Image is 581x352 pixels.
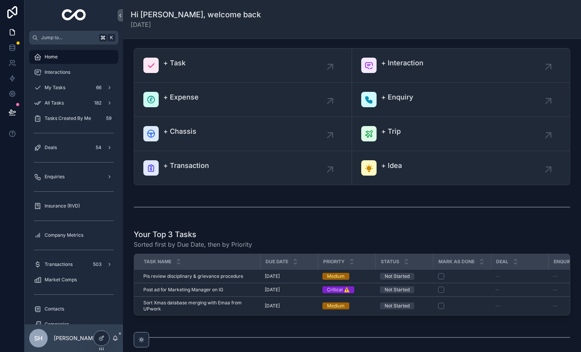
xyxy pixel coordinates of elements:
span: Deal [496,259,508,265]
div: Not Started [385,302,410,309]
a: + Interaction [352,48,570,83]
a: All Tasks182 [29,96,118,110]
div: 182 [92,98,104,108]
a: Sort Xmas database merging with Emaa from UPwork [143,300,256,312]
span: ENQUIRY [554,259,574,265]
a: + Chassis [134,117,352,151]
div: Not Started [385,273,410,280]
a: Medium [322,273,371,280]
span: -- [495,303,500,309]
a: Tasks Created By Me59 [29,111,118,125]
div: Critical ⚠️️ [327,286,350,293]
span: + Chassis [163,126,196,137]
span: My Tasks [45,85,65,91]
a: Not Started [380,302,428,309]
div: Not Started [385,286,410,293]
span: Deals [45,144,57,151]
span: Sorted first by Due Date, then by Priority [134,240,252,249]
a: Not Started [380,273,428,280]
span: SH [34,334,43,343]
img: App logo [62,9,86,22]
span: Task Name [144,259,171,265]
span: Transactions [45,261,73,267]
span: Company Metrics [45,232,83,238]
a: Deals54 [29,141,118,154]
span: Jump to... [41,35,96,41]
a: Companies [29,317,118,331]
a: Home [29,50,118,64]
span: Companies [45,321,69,327]
a: [DATE] [265,303,313,309]
p: [PERSON_NAME] [54,334,98,342]
span: Tasks Created By Me [45,115,91,121]
a: Market Comps [29,273,118,287]
div: Medium [327,302,345,309]
a: + Transaction [134,151,352,185]
div: 66 [94,83,104,92]
span: Interactions [45,69,70,75]
a: Not Started [380,286,428,293]
span: -- [553,287,558,293]
span: Priority [323,259,345,265]
div: Medium [327,273,345,280]
span: Pls review disciplinary & grievance procedure [143,273,243,279]
span: [DATE] [265,273,280,279]
a: My Tasks66 [29,81,118,95]
a: Insurance (RVD) [29,199,118,213]
span: All Tasks [45,100,64,106]
span: -- [553,303,558,309]
a: Medium [322,302,371,309]
div: 59 [104,114,114,123]
a: Interactions [29,65,118,79]
div: 54 [93,143,104,152]
a: + Task [134,48,352,83]
span: Home [45,54,58,60]
a: + Enquiry [352,83,570,117]
a: Pls review disciplinary & grievance procedure [143,273,256,279]
a: [DATE] [265,273,313,279]
a: Transactions503 [29,257,118,271]
a: -- [495,273,544,279]
span: + Trip [381,126,401,137]
a: -- [495,303,544,309]
span: + Task [163,58,186,68]
span: Insurance (RVD) [45,203,80,209]
span: + Idea [381,160,402,171]
span: -- [553,273,558,279]
span: + Transaction [163,160,209,171]
span: Due Date [266,259,288,265]
span: -- [495,273,500,279]
a: + Expense [134,83,352,117]
span: [DATE] [131,20,261,29]
span: + Enquiry [381,92,413,103]
a: + Trip [352,117,570,151]
div: 503 [91,260,104,269]
a: Enquiries [29,170,118,184]
a: Contacts [29,302,118,316]
span: [DATE] [265,287,280,293]
span: Status [381,259,399,265]
span: -- [495,287,500,293]
span: + Interaction [381,58,423,68]
span: Contacts [45,306,64,312]
a: -- [495,287,544,293]
span: K [108,35,115,41]
span: + Expense [163,92,199,103]
span: Enquiries [45,174,65,180]
h1: Hi [PERSON_NAME], welcome back [131,9,261,20]
a: Post ad for Marketing Manager on IG [143,287,256,293]
span: Market Comps [45,277,77,283]
span: Mark As Done [438,259,475,265]
h1: Your Top 3 Tasks [134,229,252,240]
span: [DATE] [265,303,280,309]
button: Jump to...K [29,31,118,45]
span: Post ad for Marketing Manager on IG [143,287,223,293]
a: Critical ⚠️️ [322,286,371,293]
a: Company Metrics [29,228,118,242]
a: [DATE] [265,287,313,293]
a: + Idea [352,151,570,185]
div: scrollable content [25,45,123,324]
